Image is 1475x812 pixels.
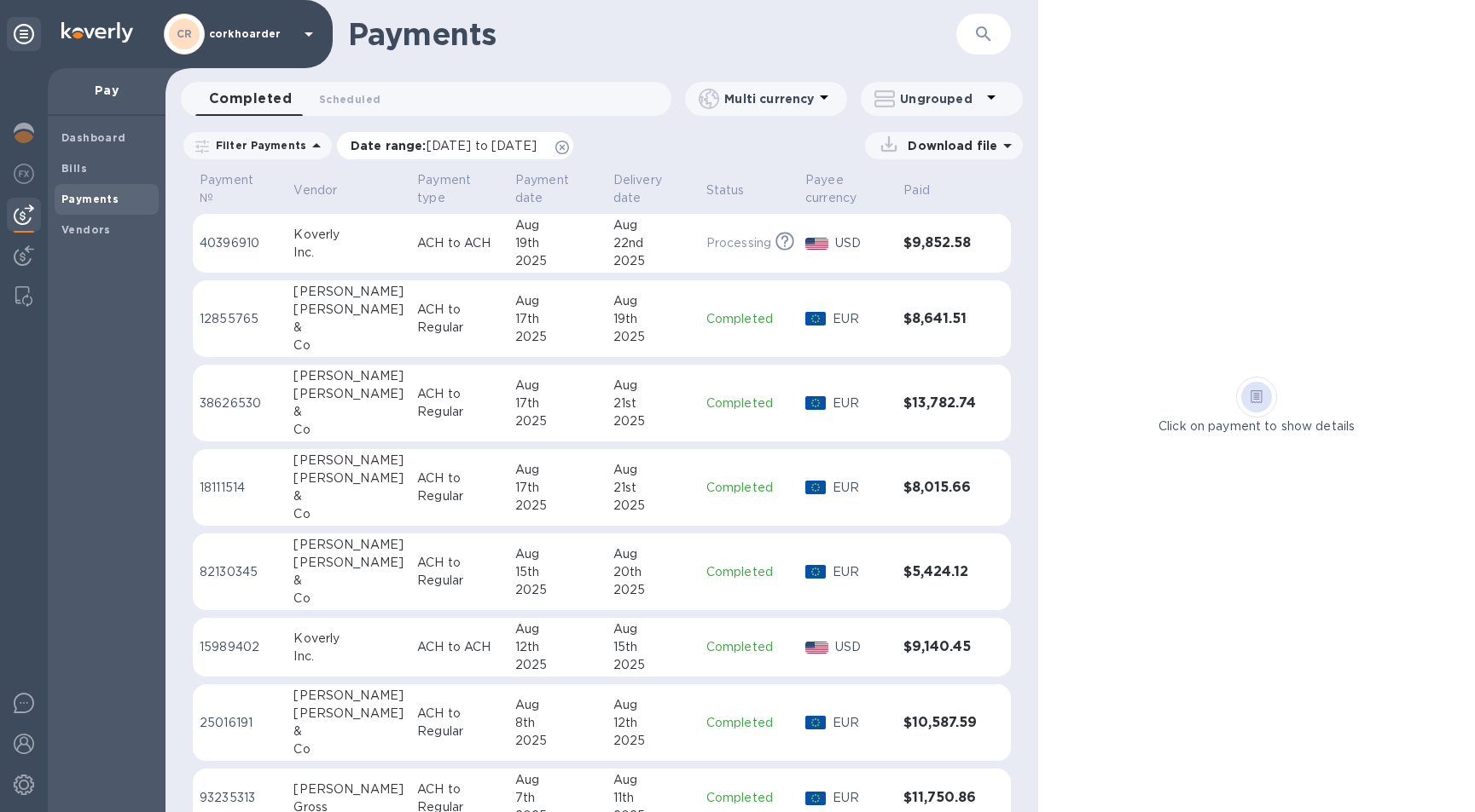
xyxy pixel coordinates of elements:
div: & [293,723,404,740]
div: [PERSON_NAME] [293,536,404,554]
p: EUR [833,563,890,581]
p: 12855765 [200,310,280,328]
h3: $5,424.12 [903,564,977,580]
div: Co [293,590,404,608]
div: Co [293,505,404,523]
span: Payee currency [805,171,890,207]
div: 2025 [515,656,600,674]
p: Completed [706,789,792,807]
p: 93235313 [200,789,280,807]
div: 2025 [613,252,693,270]
div: [PERSON_NAME] [293,283,404,301]
p: Paid [903,181,930,199]
div: Aug [613,292,693,310]
p: ACH to Regular [417,554,502,590]
p: corkhoarder [209,28,294,40]
p: Completed [706,310,792,328]
span: Scheduled [319,90,380,108]
div: Aug [515,461,600,479]
div: Co [293,740,404,758]
div: 11th [613,789,693,807]
p: 82130345 [200,563,280,581]
p: ACH to Regular [417,705,502,740]
span: Payment type [417,171,502,207]
div: 12th [515,638,600,656]
p: Completed [706,714,792,732]
div: 2025 [613,412,693,430]
h3: $9,140.45 [903,639,977,655]
span: Vendor [293,181,359,199]
p: 38626530 [200,394,280,412]
div: Date range:[DATE] to [DATE] [337,132,573,159]
p: 18111514 [200,479,280,497]
div: 15th [515,563,600,581]
p: Status [706,181,745,199]
p: 15989402 [200,638,280,656]
b: Dashboard [61,131,126,144]
div: Aug [515,377,600,394]
p: Date range : [351,137,545,154]
div: 21st [613,479,693,497]
h3: $10,587.59 [903,715,977,731]
p: EUR [833,789,890,807]
div: 20th [613,563,693,581]
p: USD [835,638,891,656]
div: [PERSON_NAME] [293,705,404,723]
div: & [293,572,404,590]
div: Aug [613,620,693,638]
p: EUR [833,394,890,412]
div: Co [293,337,404,354]
h3: $8,015.66 [903,480,977,496]
p: Completed [706,563,792,581]
div: 2025 [515,581,600,599]
div: 2025 [613,581,693,599]
span: [DATE] to [DATE] [427,139,537,153]
img: USD [805,642,828,654]
p: Processing [706,234,771,252]
span: Paid [903,181,952,199]
p: 40396910 [200,234,280,252]
p: Completed [706,638,792,656]
div: [PERSON_NAME] [293,301,404,319]
p: Payment type [417,171,479,207]
p: 25016191 [200,714,280,732]
div: 19th [613,310,693,328]
div: Aug [515,545,600,563]
span: Payment № [200,171,280,207]
img: Logo [61,22,133,43]
div: [PERSON_NAME] [293,367,404,385]
h3: $13,782.74 [903,395,977,412]
div: 15th [613,638,693,656]
div: [PERSON_NAME] [293,687,404,705]
p: Vendor [293,181,337,199]
span: Status [706,181,767,199]
p: ACH to Regular [417,385,502,421]
p: ACH to Regular [417,301,502,337]
div: 2025 [515,732,600,750]
h3: $8,641.51 [903,311,977,327]
p: Ungrouped [900,90,981,107]
div: 2025 [613,656,693,674]
div: Inc. [293,244,404,262]
p: Pay [61,82,152,99]
p: ACH to ACH [417,234,502,252]
div: & [293,319,404,337]
div: 22nd [613,234,693,252]
div: 19th [515,234,600,252]
div: Aug [515,620,600,638]
div: 7th [515,789,600,807]
div: Aug [613,771,693,789]
h1: Payments [348,16,879,52]
p: Delivery date [613,171,671,207]
img: USD [805,238,828,250]
div: 2025 [515,328,600,346]
div: [PERSON_NAME] [293,780,404,798]
div: & [293,487,404,505]
div: 2025 [613,732,693,750]
p: USD [835,234,891,252]
b: Vendors [61,223,111,236]
p: Payee currency [805,171,868,207]
div: 17th [515,394,600,412]
p: ACH to Regular [417,469,502,505]
div: Aug [613,377,693,394]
